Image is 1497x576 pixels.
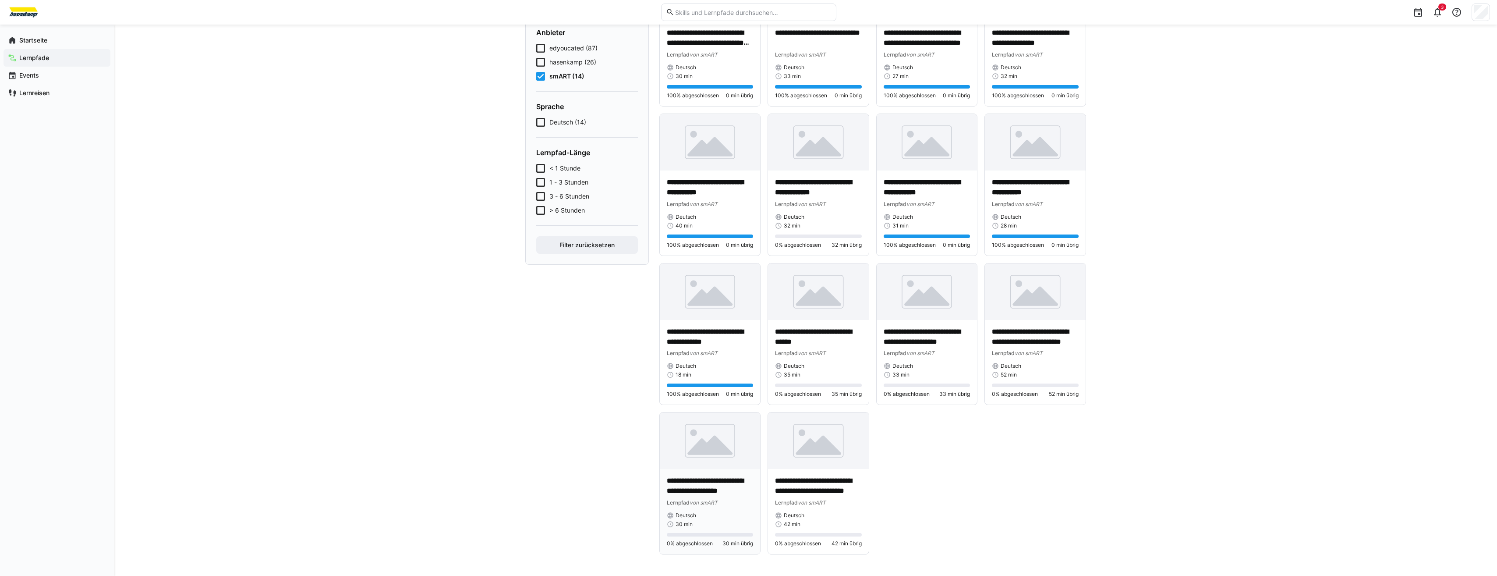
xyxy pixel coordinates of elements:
span: 33 min übrig [939,391,970,398]
span: von smART [906,201,934,207]
span: Deutsch (14) [549,118,586,127]
span: von smART [690,51,718,58]
span: von smART [690,499,718,506]
span: > 6 Stunden [549,206,585,215]
span: Deutsch [784,213,804,220]
span: Deutsch [676,213,696,220]
span: Lernpfad [884,201,906,207]
span: 0 min übrig [726,92,753,99]
span: Lernpfad [775,499,798,506]
span: Deutsch [676,363,696,370]
span: 3 - 6 Stunden [549,192,589,201]
span: Lernpfad [992,350,1015,356]
span: 0 min übrig [943,242,970,249]
span: 0 min übrig [835,92,862,99]
span: Deutsch [676,512,696,519]
img: image [768,114,869,171]
span: 27 min [892,73,909,80]
img: image [660,263,761,320]
span: Lernpfad [775,201,798,207]
span: 0% abgeschlossen [884,391,930,398]
span: 100% abgeschlossen [992,92,1044,99]
span: < 1 Stunde [549,164,580,173]
span: 32 min [784,222,800,229]
span: 42 min [784,521,800,528]
span: 52 min übrig [1049,391,1079,398]
span: Lernpfad [667,350,690,356]
input: Skills und Lernpfade durchsuchen… [674,8,831,16]
span: Filter zurücksetzen [558,241,616,249]
span: von smART [690,350,718,356]
span: Lernpfad [884,51,906,58]
span: 40 min [676,222,693,229]
span: 0% abgeschlossen [775,540,821,547]
span: Deutsch [784,363,804,370]
span: 100% abgeschlossen [775,92,827,99]
img: image [877,114,977,171]
span: 0% abgeschlossen [775,242,821,249]
span: Lernpfad [992,201,1015,207]
span: Lernpfad [884,350,906,356]
span: 33 min [892,371,910,378]
span: 31 min [892,222,909,229]
span: 18 min [676,371,691,378]
span: von smART [906,350,934,356]
span: von smART [690,201,718,207]
span: Deutsch [784,512,804,519]
span: von smART [798,201,826,207]
img: image [660,114,761,171]
span: Deutsch [784,64,804,71]
span: von smART [798,499,826,506]
span: 42 min übrig [832,540,862,547]
span: Lernpfad [667,51,690,58]
span: smART (14) [549,72,584,81]
img: image [768,263,869,320]
span: 30 min [676,73,693,80]
span: Deutsch [1001,64,1021,71]
img: image [660,412,761,469]
span: 0 min übrig [1051,242,1079,249]
span: 30 min übrig [722,540,753,547]
img: image [768,412,869,469]
img: image [985,263,1086,320]
button: Filter zurücksetzen [536,236,638,254]
span: Lernpfad [992,51,1015,58]
img: image [985,114,1086,171]
span: 33 min [784,73,801,80]
span: von smART [1015,201,1043,207]
span: 100% abgeschlossen [667,242,719,249]
span: 3 [1441,4,1444,10]
span: 0 min übrig [726,391,753,398]
h4: Anbieter [536,28,638,37]
span: Deutsch [676,64,696,71]
span: 100% abgeschlossen [884,92,936,99]
span: Deutsch [1001,213,1021,220]
span: 35 min übrig [832,391,862,398]
span: Deutsch [1001,363,1021,370]
span: hasenkamp (26) [549,58,596,67]
span: 100% abgeschlossen [884,242,936,249]
span: Lernpfad [667,499,690,506]
span: 0 min übrig [943,92,970,99]
span: Lernpfad [775,350,798,356]
span: 0% abgeschlossen [775,391,821,398]
span: 30 min [676,521,693,528]
span: 100% abgeschlossen [667,92,719,99]
span: von smART [798,350,826,356]
span: 28 min [1001,222,1017,229]
span: 0% abgeschlossen [992,391,1038,398]
span: Deutsch [892,64,913,71]
span: von smART [906,51,934,58]
span: 100% abgeschlossen [992,242,1044,249]
span: 35 min [784,371,800,378]
span: Deutsch [892,213,913,220]
span: 32 min [1001,73,1017,80]
h4: Sprache [536,102,638,111]
span: 100% abgeschlossen [667,391,719,398]
span: von smART [798,51,826,58]
span: von smART [1015,51,1043,58]
span: 52 min [1001,371,1017,378]
span: 0 min übrig [1051,92,1079,99]
span: von smART [1015,350,1043,356]
span: Deutsch [892,363,913,370]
